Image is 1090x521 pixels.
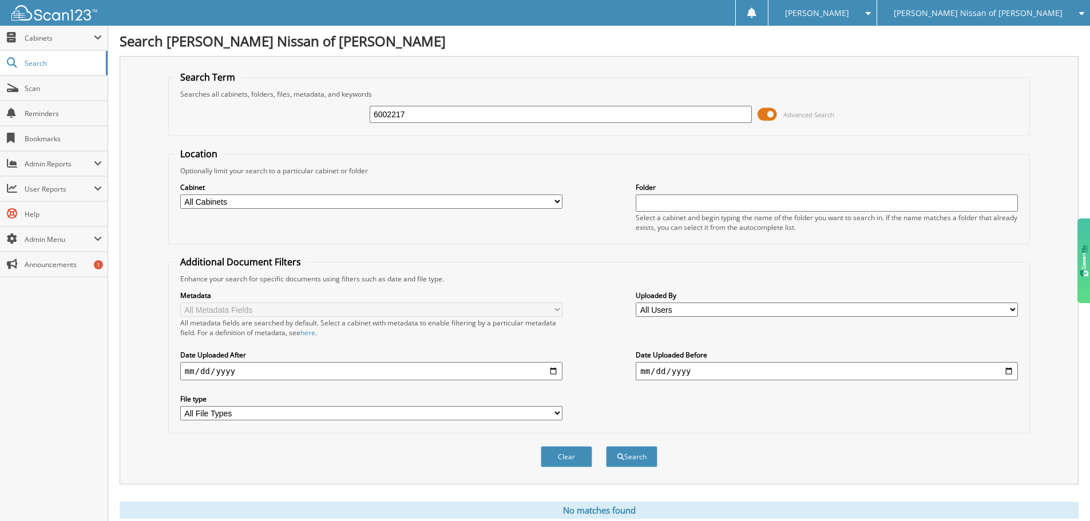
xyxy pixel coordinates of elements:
[120,502,1079,519] div: No matches found
[180,394,562,404] label: File type
[25,260,102,269] span: Announcements
[636,213,1018,232] div: Select a cabinet and begin typing the name of the folder you want to search in. If the name match...
[783,110,834,119] span: Advanced Search
[785,10,849,17] span: [PERSON_NAME]
[541,446,592,467] button: Clear
[636,291,1018,300] label: Uploaded By
[180,318,562,337] div: All metadata fields are searched by default. Select a cabinet with metadata to enable filtering b...
[180,182,562,192] label: Cabinet
[25,109,102,118] span: Reminders
[25,83,102,93] span: Scan
[606,446,657,467] button: Search
[636,182,1018,192] label: Folder
[180,350,562,360] label: Date Uploaded After
[120,31,1079,50] h1: Search [PERSON_NAME] Nissan of [PERSON_NAME]
[1080,245,1089,276] img: gdzwAHDJa65OwAAAABJRU5ErkJggg==
[25,209,102,219] span: Help
[894,10,1063,17] span: [PERSON_NAME] Nissan of [PERSON_NAME]
[25,159,94,169] span: Admin Reports
[180,362,562,380] input: start
[636,362,1018,380] input: end
[175,274,1024,284] div: Enhance your search for specific documents using filters such as date and file type.
[175,71,241,83] legend: Search Term
[175,166,1024,176] div: Optionally limit your search to a particular cabinet or folder
[94,260,103,269] div: 1
[25,184,94,194] span: User Reports
[25,33,94,43] span: Cabinets
[175,256,307,268] legend: Additional Document Filters
[25,58,100,68] span: Search
[175,148,223,160] legend: Location
[300,328,315,337] a: here
[180,291,562,300] label: Metadata
[11,5,97,21] img: scan123-logo-white.svg
[25,134,102,144] span: Bookmarks
[636,350,1018,360] label: Date Uploaded Before
[25,234,94,244] span: Admin Menu
[175,89,1024,99] div: Searches all cabinets, folders, files, metadata, and keywords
